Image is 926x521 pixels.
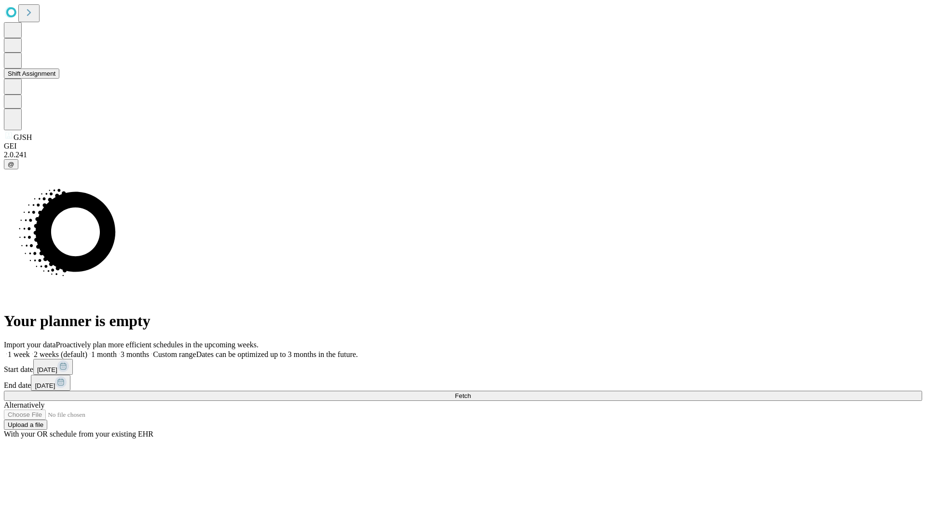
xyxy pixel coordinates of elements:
[4,420,47,430] button: Upload a file
[37,366,57,373] span: [DATE]
[4,151,922,159] div: 2.0.241
[153,350,196,358] span: Custom range
[4,391,922,401] button: Fetch
[35,382,55,389] span: [DATE]
[14,133,32,141] span: GJSH
[4,69,59,79] button: Shift Assignment
[4,430,153,438] span: With your OR schedule from your existing EHR
[91,350,117,358] span: 1 month
[4,312,922,330] h1: Your planner is empty
[4,341,56,349] span: Import your data
[196,350,358,358] span: Dates can be optimized up to 3 months in the future.
[455,392,471,399] span: Fetch
[4,159,18,169] button: @
[33,359,73,375] button: [DATE]
[4,375,922,391] div: End date
[31,375,70,391] button: [DATE]
[34,350,87,358] span: 2 weeks (default)
[4,401,44,409] span: Alternatively
[8,350,30,358] span: 1 week
[121,350,149,358] span: 3 months
[4,359,922,375] div: Start date
[4,142,922,151] div: GEI
[56,341,259,349] span: Proactively plan more efficient schedules in the upcoming weeks.
[8,161,14,168] span: @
